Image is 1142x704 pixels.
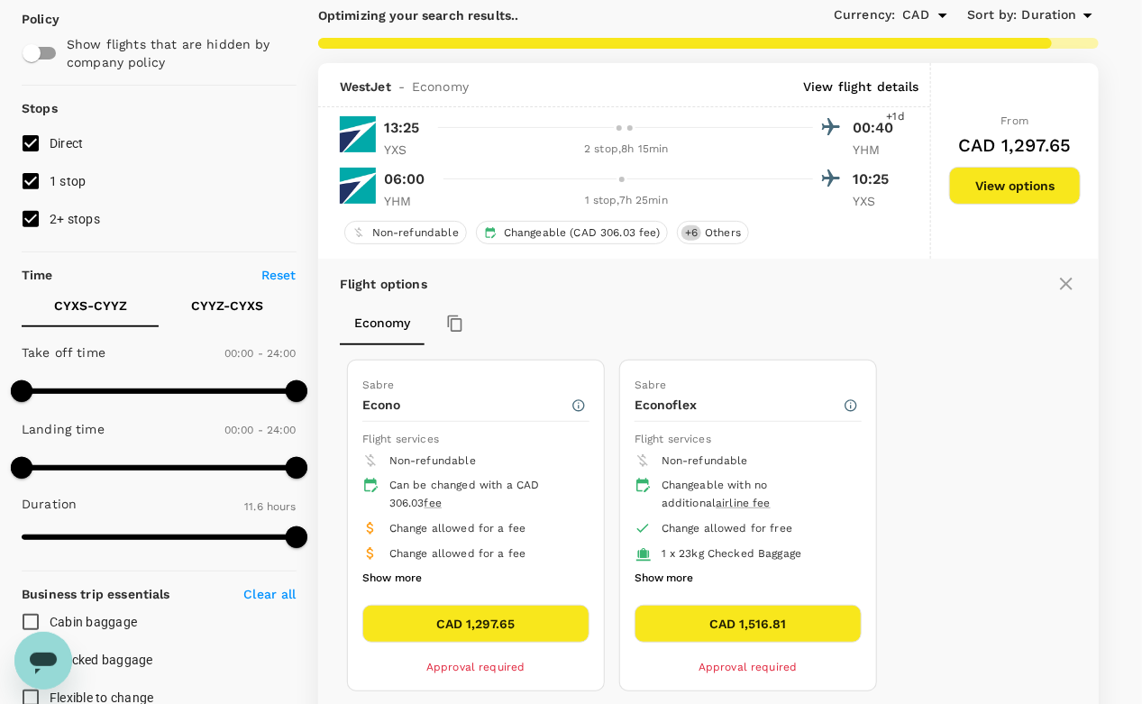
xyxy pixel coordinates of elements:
[243,585,296,603] p: Clear all
[662,477,847,513] div: Changeable with no additional
[389,547,526,560] span: Change allowed for a fee
[340,302,425,345] button: Economy
[635,379,667,391] span: Sabre
[22,495,77,513] p: Duration
[22,101,58,115] strong: Stops
[318,6,708,24] p: Optimizing your search results..
[681,225,701,241] span: + 6
[362,379,395,391] span: Sabre
[803,78,919,96] p: View flight details
[662,547,802,560] span: 1 x 23kg Checked Baggage
[958,131,1072,160] h6: CAD 1,297.65
[22,266,53,284] p: Time
[389,522,526,535] span: Change allowed for a fee
[635,433,711,445] span: Flight services
[384,169,425,190] p: 06:00
[662,454,748,467] span: Non-refundable
[244,500,297,513] span: 11.6 hours
[50,615,137,629] span: Cabin baggage
[635,567,694,590] button: Show more
[635,605,862,643] button: CAD 1,516.81
[497,225,667,241] span: Changeable (CAD 306.03 fee)
[853,192,898,210] p: YXS
[635,396,843,414] p: Econoflex
[887,108,905,126] span: +1d
[192,297,264,315] p: CYYZ - CYXS
[384,192,429,210] p: YHM
[67,35,284,71] p: Show flights that are hidden by company policy
[362,567,422,590] button: Show more
[716,497,771,509] span: airline fee
[362,433,439,445] span: Flight services
[340,275,427,293] p: Flight options
[412,78,469,96] span: Economy
[389,454,476,467] span: Non-refundable
[365,225,466,241] span: Non-refundable
[50,653,153,667] span: Checked baggage
[22,420,105,438] p: Landing time
[425,497,442,509] span: fee
[50,174,87,188] span: 1 stop
[440,141,813,159] div: 2 stop , 8h 15min
[949,167,1081,205] button: View options
[440,192,813,210] div: 1 stop , 7h 25min
[384,141,429,159] p: YXS
[340,116,376,152] img: WS
[22,343,105,361] p: Take off time
[698,225,748,241] span: Others
[14,632,72,690] iframe: Button to launch messaging window
[22,587,170,601] strong: Business trip essentials
[968,5,1018,25] span: Sort by :
[389,477,575,513] div: Can be changed with a CAD 306.03
[853,169,898,190] p: 10:25
[261,266,297,284] p: Reset
[662,522,792,535] span: Change allowed for free
[853,117,898,139] p: 00:40
[426,661,525,673] span: Approval required
[384,117,420,139] p: 13:25
[340,168,376,204] img: WS
[1022,5,1077,25] span: Duration
[677,221,749,244] div: +6Others
[54,297,127,315] p: CYXS - CYYZ
[224,347,297,360] span: 00:00 - 24:00
[853,141,898,159] p: YHM
[50,212,100,226] span: 2+ stops
[391,78,412,96] span: -
[362,605,589,643] button: CAD 1,297.65
[699,661,798,673] span: Approval required
[22,10,38,28] p: Policy
[834,5,895,25] span: Currency :
[50,136,84,151] span: Direct
[1001,114,1029,127] span: From
[344,221,467,244] div: Non-refundable
[224,424,297,436] span: 00:00 - 24:00
[340,78,391,96] span: WestJet
[930,3,955,28] button: Open
[362,396,571,414] p: Econo
[476,221,668,244] div: Changeable (CAD 306.03 fee)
